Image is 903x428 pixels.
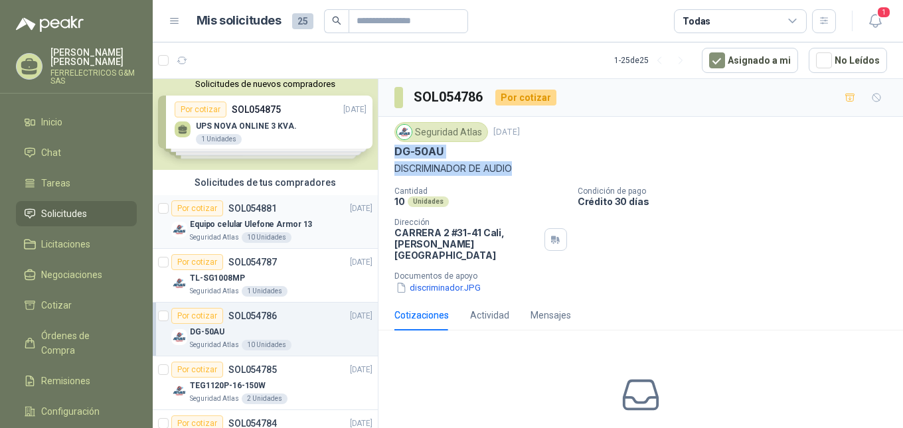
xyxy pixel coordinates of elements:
p: SOL054784 [228,419,277,428]
p: Seguridad Atlas [190,340,239,350]
p: Seguridad Atlas [190,232,239,243]
a: Inicio [16,109,137,135]
a: Remisiones [16,368,137,393]
a: Negociaciones [16,262,137,287]
span: Licitaciones [41,237,90,251]
div: Por cotizar [171,254,223,270]
div: Todas [683,14,710,29]
a: Órdenes de Compra [16,323,137,363]
img: Company Logo [397,125,412,139]
p: SOL054881 [228,204,277,213]
div: Por cotizar [171,308,223,324]
span: search [332,16,341,25]
a: Tareas [16,171,137,196]
a: Por cotizarSOL054785[DATE] Company LogoTEG1120P-16-150WSeguridad Atlas2 Unidades [153,356,378,410]
span: Chat [41,145,61,160]
span: 1 [876,6,891,19]
img: Company Logo [171,383,187,399]
p: [DATE] [350,256,372,269]
p: 10 [394,196,405,207]
a: Cotizar [16,293,137,318]
div: 10 Unidades [242,340,291,350]
p: Seguridad Atlas [190,393,239,404]
p: DG-50AU [190,326,224,338]
span: Negociaciones [41,267,102,282]
span: 25 [292,13,313,29]
button: Asignado a mi [702,48,798,73]
div: Por cotizar [495,90,556,106]
h3: SOL054786 [414,87,485,107]
div: Por cotizar [171,200,223,216]
span: Inicio [41,115,62,129]
span: Tareas [41,176,70,190]
p: CARRERA 2 #31-41 Cali , [PERSON_NAME][GEOGRAPHIC_DATA] [394,227,539,261]
img: Company Logo [171,222,187,238]
a: Chat [16,140,137,165]
button: Solicitudes de nuevos compradores [158,79,372,89]
p: Crédito 30 días [578,196,898,207]
button: No Leídos [809,48,887,73]
p: Seguridad Atlas [190,286,239,297]
div: Solicitudes de nuevos compradoresPor cotizarSOL054875[DATE] UPS NOVA ONLINE 3 KVA.1 UnidadesPor c... [153,74,378,170]
button: discriminador.JPG [394,281,482,295]
div: 2 Unidades [242,393,287,404]
div: 10 Unidades [242,232,291,243]
p: Documentos de apoyo [394,271,898,281]
p: Cantidad [394,186,567,196]
div: Por cotizar [171,362,223,378]
p: [PERSON_NAME] [PERSON_NAME] [50,48,137,66]
span: Cotizar [41,298,72,313]
a: Por cotizarSOL054786[DATE] Company LogoDG-50AUSeguridad Atlas10 Unidades [153,303,378,356]
a: Por cotizarSOL054881[DATE] Company LogoEquipo celular Ulefone Armor 13Seguridad Atlas10 Unidades [153,195,378,249]
div: Solicitudes de tus compradores [153,170,378,195]
img: Logo peakr [16,16,84,32]
p: SOL054785 [228,365,277,374]
a: Configuración [16,399,137,424]
div: 1 - 25 de 25 [614,50,691,71]
img: Company Logo [171,275,187,291]
p: [DATE] [493,126,520,139]
a: Solicitudes [16,201,137,226]
p: DISCRIMINADOR DE AUDIO [394,161,887,176]
p: [DATE] [350,364,372,376]
a: Por cotizarSOL054787[DATE] Company LogoTL-SG1008MPSeguridad Atlas1 Unidades [153,249,378,303]
div: Mensajes [531,308,571,322]
p: Equipo celular Ulefone Armor 13 [190,218,312,231]
p: [DATE] [350,202,372,215]
span: Solicitudes [41,206,87,221]
div: Seguridad Atlas [394,122,488,142]
a: Licitaciones [16,232,137,257]
span: Configuración [41,404,100,419]
p: TEG1120P-16-150W [190,380,266,392]
div: 1 Unidades [242,286,287,297]
p: [DATE] [350,310,372,322]
span: Remisiones [41,374,90,388]
p: Dirección [394,218,539,227]
h1: Mis solicitudes [197,11,282,31]
p: Condición de pago [578,186,898,196]
p: TL-SG1008MP [190,272,245,285]
p: SOL054786 [228,311,277,321]
div: Unidades [408,196,449,207]
p: SOL054787 [228,257,277,267]
div: Cotizaciones [394,308,449,322]
img: Company Logo [171,329,187,345]
button: 1 [863,9,887,33]
div: Actividad [470,308,509,322]
p: FERRELECTRICOS G&M SAS [50,69,137,85]
p: DG-50AU [394,145,444,159]
span: Órdenes de Compra [41,328,124,358]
